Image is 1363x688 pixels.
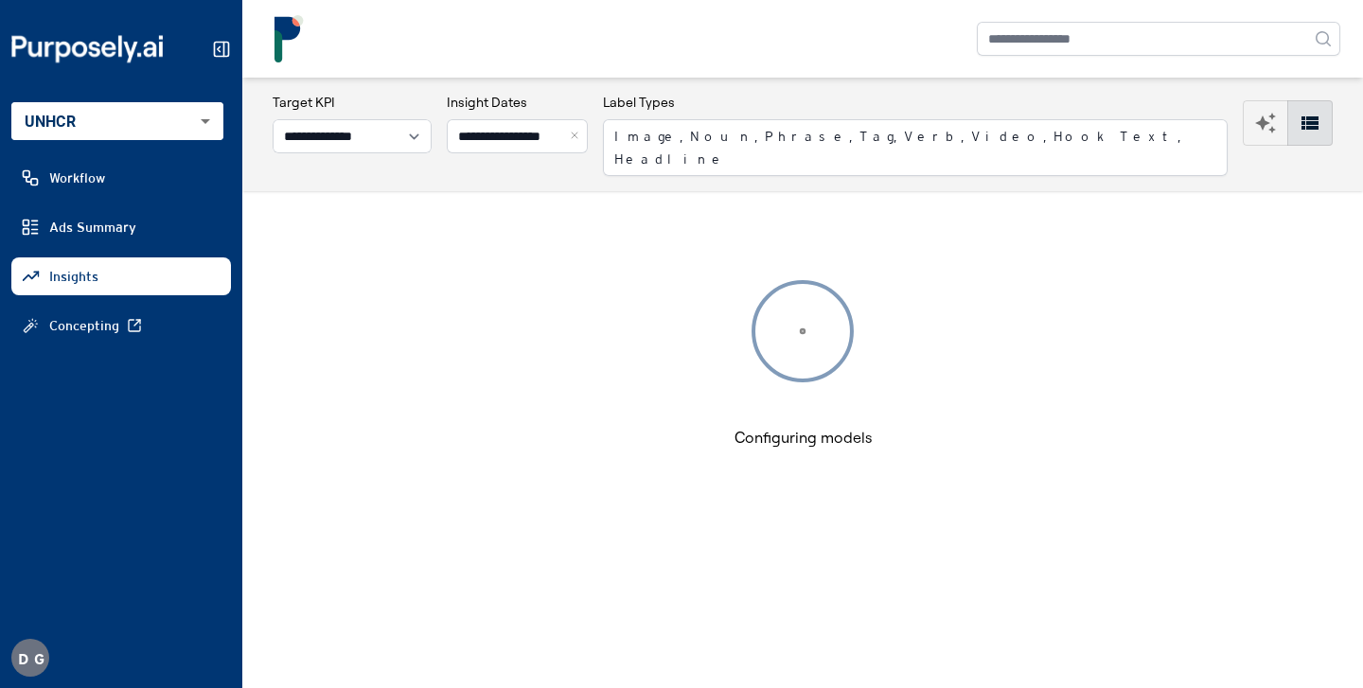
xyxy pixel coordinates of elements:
[273,93,432,112] h3: Target KPI
[567,119,588,153] button: Close
[265,15,312,62] img: logo
[11,307,231,344] a: Concepting
[11,159,231,197] a: Workflow
[11,257,231,295] a: Insights
[603,119,1228,176] button: Image, Noun, Phrase, Tag, Verb, Video, Hook Text, Headline
[49,267,98,286] span: Insights
[447,93,588,112] h3: Insight Dates
[603,93,1228,112] h3: Label Types
[49,218,136,237] span: Ads Summary
[11,639,49,677] div: D G
[49,168,105,187] span: Workflow
[49,316,119,335] span: Concepting
[11,639,49,677] button: DG
[11,102,223,140] div: UNHCR
[11,208,231,246] a: Ads Summary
